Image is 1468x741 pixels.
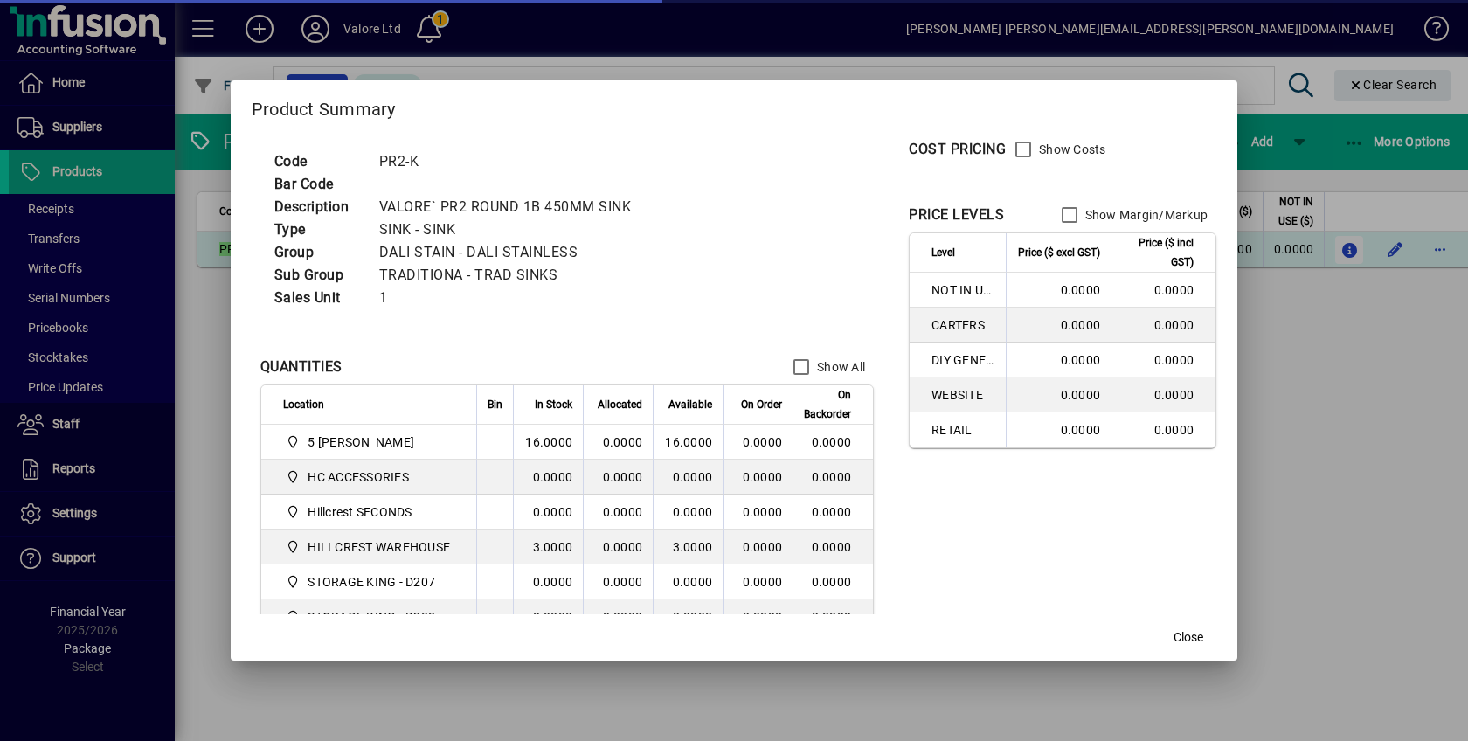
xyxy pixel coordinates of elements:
[231,80,1237,131] h2: Product Summary
[283,571,457,592] span: STORAGE KING - D207
[743,505,783,519] span: 0.0000
[583,495,653,530] td: 0.0000
[1006,273,1111,308] td: 0.0000
[909,139,1006,160] div: COST PRICING
[743,540,783,554] span: 0.0000
[1006,343,1111,377] td: 0.0000
[1006,412,1111,447] td: 0.0000
[370,196,653,218] td: VALORE` PR2 ROUND 1B 450MM SINK
[513,530,583,564] td: 3.0000
[370,287,653,309] td: 1
[308,433,414,451] span: 5 [PERSON_NAME]
[1174,628,1203,647] span: Close
[266,218,370,241] td: Type
[583,564,653,599] td: 0.0000
[653,425,723,460] td: 16.0000
[370,218,653,241] td: SINK - SINK
[1122,233,1194,272] span: Price ($ incl GST)
[793,460,873,495] td: 0.0000
[743,470,783,484] span: 0.0000
[370,241,653,264] td: DALI STAIN - DALI STAINLESS
[513,564,583,599] td: 0.0000
[1111,412,1215,447] td: 0.0000
[793,495,873,530] td: 0.0000
[583,425,653,460] td: 0.0000
[283,432,457,453] span: 5 Colombo Hamilton
[266,150,370,173] td: Code
[583,599,653,634] td: 0.0000
[535,395,572,414] span: In Stock
[1082,206,1208,224] label: Show Margin/Markup
[931,421,995,439] span: RETAIL
[283,537,457,557] span: HILLCREST WAREHOUSE
[1006,308,1111,343] td: 0.0000
[793,425,873,460] td: 0.0000
[1035,141,1106,158] label: Show Costs
[370,150,653,173] td: PR2-K
[308,573,435,591] span: STORAGE KING - D207
[370,264,653,287] td: TRADITIONA - TRAD SINKS
[743,610,783,624] span: 0.0000
[266,287,370,309] td: Sales Unit
[804,385,851,424] span: On Backorder
[793,530,873,564] td: 0.0000
[653,564,723,599] td: 0.0000
[1111,308,1215,343] td: 0.0000
[513,460,583,495] td: 0.0000
[931,386,995,404] span: WEBSITE
[1111,273,1215,308] td: 0.0000
[283,606,457,627] span: STORAGE KING - D208
[1111,377,1215,412] td: 0.0000
[283,395,324,414] span: Location
[283,502,457,523] span: Hillcrest SECONDS
[743,435,783,449] span: 0.0000
[931,243,955,262] span: Level
[266,241,370,264] td: Group
[1018,243,1100,262] span: Price ($ excl GST)
[308,468,409,486] span: HC ACCESSORIES
[1111,343,1215,377] td: 0.0000
[743,575,783,589] span: 0.0000
[653,495,723,530] td: 0.0000
[653,460,723,495] td: 0.0000
[909,204,1004,225] div: PRICE LEVELS
[308,538,450,556] span: HILLCREST WAREHOUSE
[931,281,995,299] span: NOT IN USE
[814,358,865,376] label: Show All
[266,196,370,218] td: Description
[513,495,583,530] td: 0.0000
[793,564,873,599] td: 0.0000
[583,530,653,564] td: 0.0000
[653,599,723,634] td: 0.0000
[653,530,723,564] td: 3.0000
[308,608,435,626] span: STORAGE KING - D208
[793,599,873,634] td: 0.0000
[308,503,412,521] span: Hillcrest SECONDS
[266,173,370,196] td: Bar Code
[931,351,995,369] span: DIY GENERAL
[668,395,712,414] span: Available
[1160,622,1216,654] button: Close
[583,460,653,495] td: 0.0000
[266,264,370,287] td: Sub Group
[488,395,502,414] span: Bin
[513,599,583,634] td: 0.0000
[741,395,782,414] span: On Order
[931,316,995,334] span: CARTERS
[260,357,343,377] div: QUANTITIES
[1006,377,1111,412] td: 0.0000
[513,425,583,460] td: 16.0000
[598,395,642,414] span: Allocated
[283,467,457,488] span: HC ACCESSORIES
